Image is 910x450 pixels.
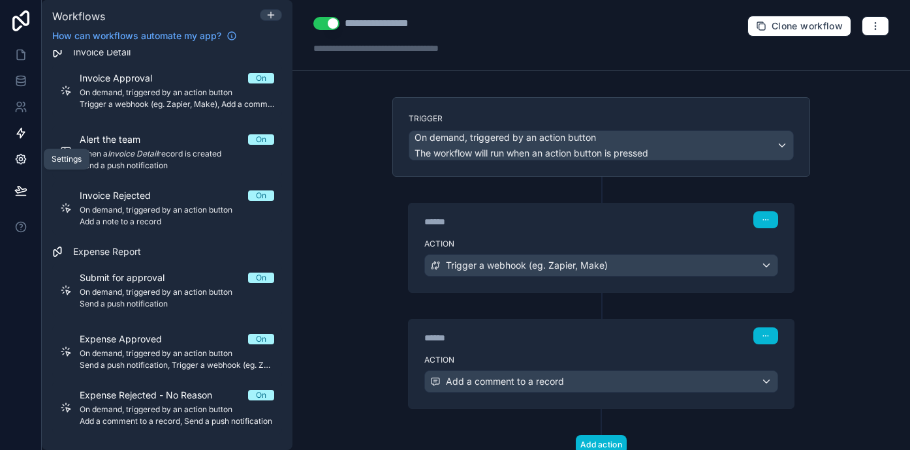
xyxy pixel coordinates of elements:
[772,20,843,32] span: Clone workflow
[747,16,851,37] button: Clone workflow
[52,29,221,42] span: How can workflows automate my app?
[52,10,105,23] span: Workflows
[446,375,564,388] span: Add a comment to a record
[415,147,648,158] span: The workflow will run when an action button is pressed
[52,154,82,164] div: Settings
[409,130,794,160] button: On demand, triggered by an action buttonThe workflow will run when an action button is pressed
[424,370,778,393] button: Add a comment to a record
[409,113,794,124] label: Trigger
[415,131,596,144] span: On demand, triggered by an action button
[424,254,778,277] button: Trigger a webhook (eg. Zapier, Make)
[446,259,608,272] span: Trigger a webhook (eg. Zapier, Make)
[424,239,778,249] label: Action
[47,29,242,42] a: How can workflows automate my app?
[424,355,778,365] label: Action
